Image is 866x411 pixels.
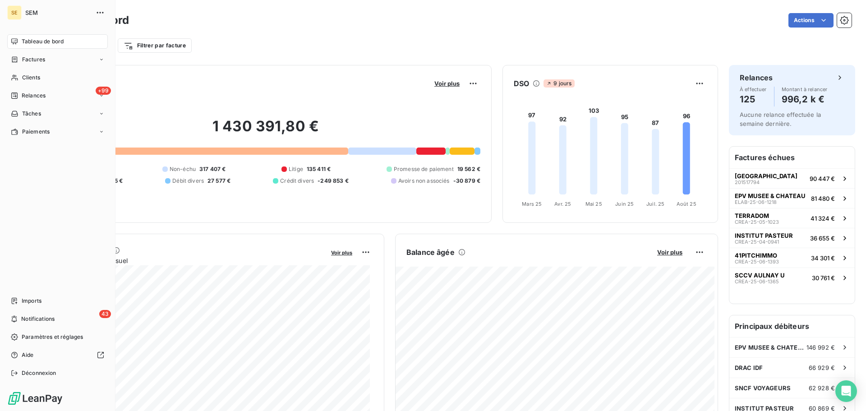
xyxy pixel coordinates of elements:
[328,248,355,256] button: Voir plus
[170,165,196,173] span: Non-échu
[22,297,41,305] span: Imports
[7,330,108,344] a: Paramètres et réglages
[735,279,779,284] span: CREA-25-06-1365
[289,165,303,173] span: Litige
[21,315,55,323] span: Notifications
[615,201,634,207] tspan: Juin 25
[22,110,41,118] span: Tâches
[585,201,602,207] tspan: Mai 25
[22,74,40,82] span: Clients
[729,168,855,188] button: [GEOGRAPHIC_DATA]20151779490 447 €
[7,391,63,406] img: Logo LeanPay
[806,344,835,351] span: 146 992 €
[118,38,192,53] button: Filtrer par facture
[7,125,108,139] a: Paiements
[307,165,331,173] span: 135 411 €
[199,165,226,173] span: 317 407 €
[735,192,806,199] span: EPV MUSEE & CHATEAU
[788,13,834,28] button: Actions
[809,364,835,371] span: 66 929 €
[51,117,480,144] h2: 1 430 391,80 €
[7,5,22,20] div: SE
[735,239,779,245] span: CREA-25-04-0941
[811,215,835,222] span: 41 324 €
[7,106,108,121] a: Tâches
[657,249,682,256] span: Voir plus
[782,87,828,92] span: Montant à relancer
[677,201,696,207] tspan: Août 25
[398,177,450,185] span: Avoirs non associés
[22,37,64,46] span: Tableau de bord
[22,128,50,136] span: Paiements
[782,92,828,106] h4: 996,2 k €
[729,188,855,208] button: EPV MUSEE & CHATEAUELAB-25-06-121881 480 €
[729,208,855,228] button: TERRADOMCREA-25-05-102341 324 €
[207,177,230,185] span: 27 577 €
[99,310,111,318] span: 43
[646,201,664,207] tspan: Juil. 25
[544,79,574,88] span: 9 jours
[522,201,542,207] tspan: Mars 25
[331,249,352,256] span: Voir plus
[406,247,455,258] h6: Balance âgée
[25,9,90,16] span: SEM
[735,384,791,392] span: SNCF VOYAGEURS
[96,87,111,95] span: +99
[740,72,773,83] h6: Relances
[453,177,480,185] span: -30 879 €
[740,92,767,106] h4: 125
[735,212,769,219] span: TERRADOM
[729,248,855,268] button: 41PITCHIMMOCREA-25-06-139334 301 €
[835,380,857,402] div: Open Intercom Messenger
[811,195,835,202] span: 81 480 €
[810,235,835,242] span: 36 655 €
[22,333,83,341] span: Paramètres et réglages
[554,201,571,207] tspan: Avr. 25
[22,351,34,359] span: Aide
[432,79,462,88] button: Voir plus
[7,88,108,103] a: +99Relances
[729,147,855,168] h6: Factures échues
[740,87,767,92] span: À effectuer
[434,80,460,87] span: Voir plus
[735,272,785,279] span: SCCV AULNAY U
[735,364,763,371] span: DRAC IDF
[811,254,835,262] span: 34 301 €
[740,111,821,127] span: Aucune relance effectuée la semaine dernière.
[735,199,777,205] span: ELAB-25-06-1218
[514,78,529,89] h6: DSO
[7,70,108,85] a: Clients
[51,256,325,265] span: Chiffre d'affaires mensuel
[7,52,108,67] a: Factures
[654,248,685,256] button: Voir plus
[812,274,835,282] span: 30 761 €
[22,92,46,100] span: Relances
[172,177,204,185] span: Débit divers
[729,228,855,248] button: INSTITUT PASTEURCREA-25-04-094136 655 €
[735,252,777,259] span: 41PITCHIMMO
[810,175,835,182] span: 90 447 €
[457,165,480,173] span: 19 562 €
[22,55,45,64] span: Factures
[7,34,108,49] a: Tableau de bord
[22,369,56,377] span: Déconnexion
[735,172,797,180] span: [GEOGRAPHIC_DATA]
[318,177,349,185] span: -249 853 €
[729,315,855,337] h6: Principaux débiteurs
[735,180,760,185] span: 201517794
[729,268,855,287] button: SCCV AULNAY UCREA-25-06-136530 761 €
[394,165,454,173] span: Promesse de paiement
[735,219,779,225] span: CREA-25-05-1023
[809,384,835,392] span: 62 928 €
[735,344,806,351] span: EPV MUSEE & CHATEAU
[735,232,793,239] span: INSTITUT PASTEUR
[7,294,108,308] a: Imports
[280,177,314,185] span: Crédit divers
[7,348,108,362] a: Aide
[735,259,779,264] span: CREA-25-06-1393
